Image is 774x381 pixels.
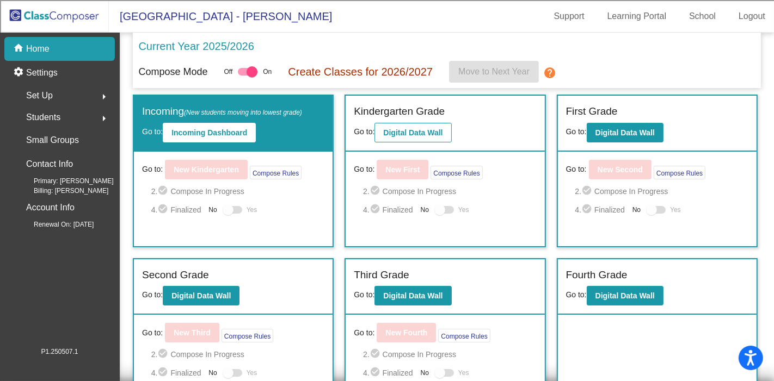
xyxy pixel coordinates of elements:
[566,267,628,283] label: Fourth Grade
[575,185,748,198] span: 2. Compose In Progress
[151,185,325,198] span: 2. Compose In Progress
[383,291,443,300] b: Digital Data Wall
[377,160,428,179] button: New First
[4,4,228,14] div: Home
[458,366,469,379] span: Yes
[354,267,409,283] label: Third Grade
[4,211,770,221] div: TODO: put dlg title
[575,203,627,216] span: 4. Finalized
[224,67,232,77] span: Off
[142,164,163,175] span: Go to:
[163,286,239,305] button: Digital Data Wall
[566,290,587,299] span: Go to:
[208,205,217,215] span: No
[26,88,53,103] span: Set Up
[631,295,759,304] div: Fetched school contacts
[26,200,75,215] p: Account Info
[363,185,537,198] span: 2. Compose In Progress
[4,321,770,330] div: New source
[587,123,664,142] button: Digital Data Wall
[247,203,257,216] span: Yes
[142,104,302,120] label: Incoming
[151,203,204,216] span: 4. Finalized
[370,348,383,361] mat-icon: check_circle
[363,348,537,361] span: 2. Compose In Progress
[4,114,770,123] div: Rename Outline
[581,185,594,198] mat-icon: check_circle
[263,67,272,77] span: On
[138,65,207,79] p: Compose Mode
[631,324,759,334] div: Successfully fetched renewal date
[4,182,770,192] div: Newspaper
[543,66,556,79] mat-icon: help
[4,84,770,94] div: Rename
[97,90,110,103] mat-icon: arrow_right
[4,242,770,252] div: ???
[566,104,618,120] label: First Grade
[4,301,770,311] div: CANCEL
[631,353,759,363] div: user authenticated
[171,128,247,137] b: Incoming Dashboard
[458,203,469,216] span: Yes
[4,26,770,35] div: Sort A > Z
[4,94,770,104] div: Move To ...
[354,104,445,120] label: Kindergarten Grade
[566,164,587,175] span: Go to:
[354,164,374,175] span: Go to:
[383,128,443,137] b: Digital Data Wall
[4,262,770,272] div: SAVE AND GO HOME
[165,323,219,342] button: New Third
[595,128,655,137] b: Digital Data Wall
[566,127,587,136] span: Go to:
[4,370,770,379] div: MORE
[587,286,664,305] button: Digital Data Wall
[385,328,427,337] b: New Fourth
[4,163,770,172] div: Journal
[4,272,770,282] div: DELETE
[13,66,26,79] mat-icon: settings
[4,360,770,370] div: JOURNAL
[4,65,770,74] div: Options
[26,42,50,55] p: Home
[171,291,231,300] b: Digital Data Wall
[26,157,73,172] p: Contact Info
[670,203,681,216] span: Yes
[438,329,490,342] button: Compose Rules
[354,327,374,339] span: Go to:
[370,366,383,379] mat-icon: check_circle
[138,38,254,54] p: Current Year 2025/2026
[4,14,101,26] input: Search outlines
[4,35,770,45] div: Sort New > Old
[581,203,594,216] mat-icon: check_circle
[4,350,770,360] div: WEBSITE
[4,291,770,301] div: Home
[598,165,643,174] b: New Second
[4,233,770,242] div: CANCEL
[354,290,374,299] span: Go to:
[151,348,325,361] span: 2. Compose In Progress
[421,205,429,215] span: No
[589,160,652,179] button: New Second
[4,172,770,182] div: Magazine
[363,366,415,379] span: 4. Finalized
[26,133,79,148] p: Small Groups
[174,328,211,337] b: New Third
[247,366,257,379] span: Yes
[163,123,256,142] button: Incoming Dashboard
[151,366,204,379] span: 4. Finalized
[370,203,383,216] mat-icon: check_circle
[97,112,110,125] mat-icon: arrow_right
[431,166,482,179] button: Compose Rules
[595,291,655,300] b: Digital Data Wall
[288,64,433,80] p: Create Classes for 2026/2027
[374,286,451,305] button: Digital Data Wall
[142,327,163,339] span: Go to:
[222,329,273,342] button: Compose Rules
[250,166,302,179] button: Compose Rules
[421,368,429,378] span: No
[26,66,58,79] p: Settings
[208,368,217,378] span: No
[4,192,770,202] div: Television/Radio
[449,61,539,83] button: Move to Next Year
[142,127,163,136] span: Go to:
